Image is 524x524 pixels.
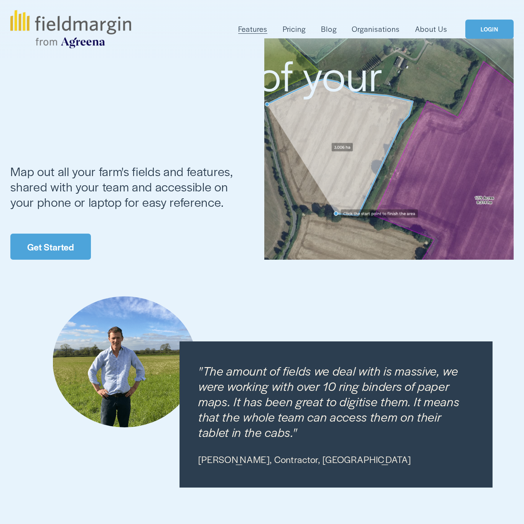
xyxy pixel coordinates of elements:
[10,10,131,48] img: fieldmargin.com
[10,234,91,259] a: Get Started
[10,44,393,146] span: A digital map of your farm
[198,362,462,440] em: "The amount of fields we deal with is massive, we were working with over 10 ring binders of paper...
[238,23,267,35] a: folder dropdown
[198,453,474,466] p: [PERSON_NAME], Contractor, [GEOGRAPHIC_DATA]
[415,23,447,35] a: About Us
[238,24,267,35] span: Features
[10,163,236,210] span: Map out all your farm's fields and features, shared with your team and accessible on your phone o...
[283,23,306,35] a: Pricing
[465,20,514,39] a: LOGIN
[352,23,400,35] a: Organisations
[321,23,337,35] a: Blog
